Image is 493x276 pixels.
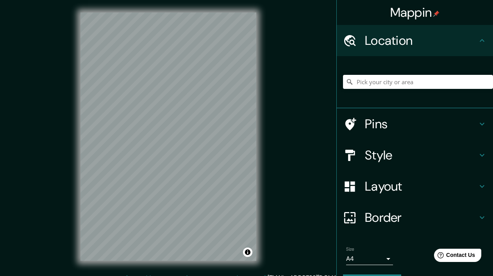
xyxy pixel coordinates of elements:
div: Layout [337,171,493,202]
h4: Location [365,33,477,48]
h4: Style [365,147,477,163]
div: Pins [337,108,493,140]
canvas: Map [80,12,256,261]
h4: Layout [365,179,477,194]
div: Border [337,202,493,233]
h4: Pins [365,116,477,132]
button: Toggle attribution [243,248,252,257]
h4: Border [365,210,477,225]
iframe: Help widget launcher [423,246,484,267]
label: Size [346,246,354,253]
div: A4 [346,253,393,265]
h4: Mappin [390,5,440,20]
input: Pick your city or area [343,75,493,89]
img: pin-icon.png [433,11,439,17]
div: Style [337,140,493,171]
div: Location [337,25,493,56]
